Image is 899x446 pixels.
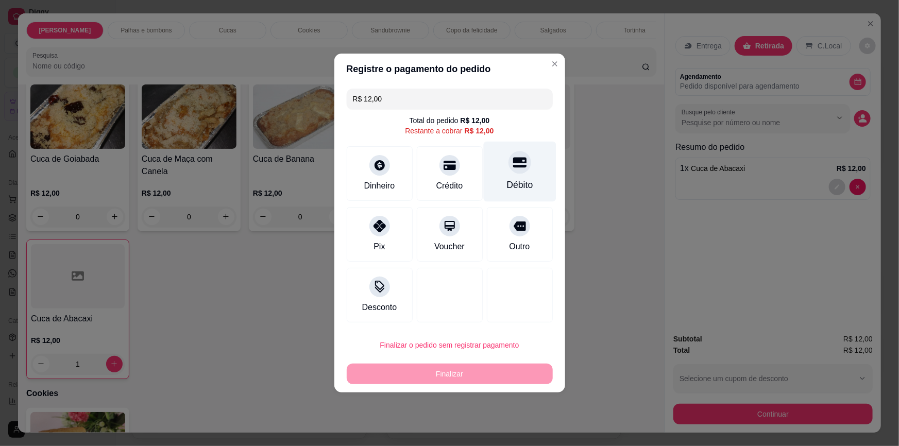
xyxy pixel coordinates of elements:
[461,115,490,126] div: R$ 12,00
[334,54,565,84] header: Registre o pagamento do pedido
[465,126,494,136] div: R$ 12,00
[547,56,563,72] button: Close
[410,115,490,126] div: Total do pedido
[436,180,463,192] div: Crédito
[347,335,553,355] button: Finalizar o pedido sem registrar pagamento
[362,301,397,314] div: Desconto
[374,241,385,253] div: Pix
[509,241,530,253] div: Outro
[434,241,465,253] div: Voucher
[405,126,494,136] div: Restante a cobrar
[364,180,395,192] div: Dinheiro
[506,178,533,192] div: Débito
[353,89,547,109] input: Ex.: hambúrguer de cordeiro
